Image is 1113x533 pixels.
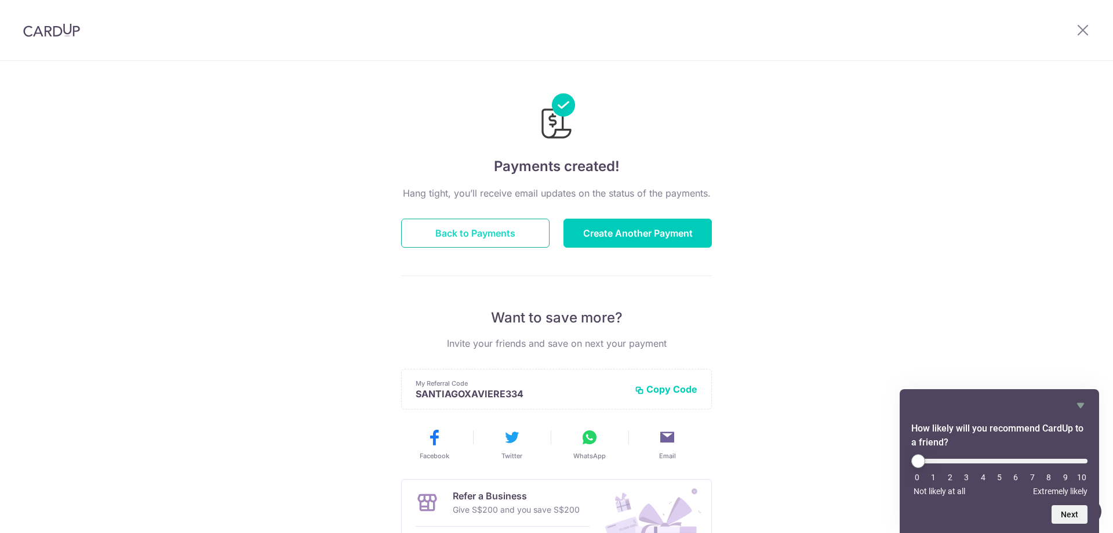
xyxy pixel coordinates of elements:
p: Hang tight, you’ll receive email updates on the status of the payments. [401,186,712,200]
p: Give S$200 and you save S$200 [453,503,580,517]
button: Back to Payments [401,219,550,248]
p: Invite your friends and save on next your payment [401,336,712,350]
h4: Payments created! [401,156,712,177]
li: 7 [1027,473,1038,482]
li: 3 [961,473,972,482]
span: Extremely likely [1033,487,1087,496]
span: Not likely at all [914,487,965,496]
button: WhatsApp [555,428,624,461]
button: Create Another Payment [563,219,712,248]
li: 9 [1060,473,1071,482]
p: My Referral Code [416,379,625,388]
li: 0 [911,473,923,482]
li: 4 [977,473,989,482]
li: 8 [1043,473,1054,482]
li: 10 [1076,473,1087,482]
button: Next question [1052,505,1087,524]
button: Copy Code [635,383,697,395]
li: 2 [944,473,956,482]
span: Email [659,451,676,461]
img: CardUp [23,23,80,37]
h2: How likely will you recommend CardUp to a friend? Select an option from 0 to 10, with 0 being Not... [911,422,1087,449]
span: WhatsApp [573,451,606,461]
button: Hide survey [1074,398,1087,412]
p: SANTIAGOXAVIERE334 [416,388,625,400]
button: Email [633,428,701,461]
img: Payments [538,93,575,142]
div: How likely will you recommend CardUp to a friend? Select an option from 0 to 10, with 0 being Not... [911,454,1087,496]
span: Twitter [501,451,522,461]
p: Refer a Business [453,489,580,503]
p: Want to save more? [401,309,712,327]
li: 5 [994,473,1005,482]
span: Help [26,8,50,19]
li: 1 [927,473,939,482]
div: How likely will you recommend CardUp to a friend? Select an option from 0 to 10, with 0 being Not... [911,398,1087,524]
li: 6 [1010,473,1021,482]
span: Facebook [420,451,449,461]
button: Twitter [478,428,546,461]
button: Facebook [400,428,468,461]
